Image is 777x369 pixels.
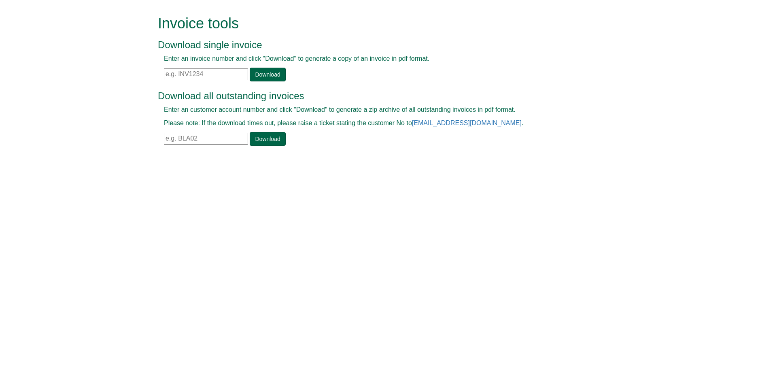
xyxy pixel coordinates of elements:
[158,91,601,101] h3: Download all outstanding invoices
[164,105,595,115] p: Enter an customer account number and click "Download" to generate a zip archive of all outstandin...
[250,132,285,146] a: Download
[164,133,248,145] input: e.g. BLA02
[164,119,595,128] p: Please note: If the download times out, please raise a ticket stating the customer No to .
[164,68,248,80] input: e.g. INV1234
[412,119,522,126] a: [EMAIL_ADDRESS][DOMAIN_NAME]
[250,68,285,81] a: Download
[158,40,601,50] h3: Download single invoice
[164,54,595,64] p: Enter an invoice number and click "Download" to generate a copy of an invoice in pdf format.
[158,15,601,32] h1: Invoice tools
